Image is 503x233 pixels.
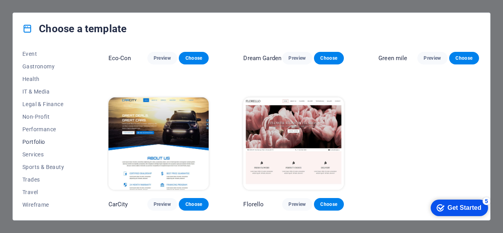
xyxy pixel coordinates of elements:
[22,136,74,148] button: Portfolio
[320,201,338,207] span: Choose
[243,54,281,62] p: Dream Garden
[314,198,344,211] button: Choose
[22,126,74,132] span: Performance
[243,200,264,208] p: Florello
[22,161,74,173] button: Sports & Beauty
[22,88,74,95] span: IT & Media
[23,9,57,16] div: Get Started
[22,173,74,186] button: Trades
[22,189,74,195] span: Travel
[282,52,312,64] button: Preview
[108,54,131,62] p: Eco-Con
[320,55,338,61] span: Choose
[424,55,441,61] span: Preview
[154,201,171,207] span: Preview
[22,123,74,136] button: Performance
[288,201,306,207] span: Preview
[22,63,74,70] span: Gastronomy
[378,54,407,62] p: Green mile
[22,51,74,57] span: Event
[22,176,74,183] span: Trades
[22,110,74,123] button: Non-Profit
[22,114,74,120] span: Non-Profit
[22,148,74,161] button: Services
[22,164,74,170] span: Sports & Beauty
[282,198,312,211] button: Preview
[179,52,209,64] button: Choose
[6,4,64,20] div: Get Started 5 items remaining, 0% complete
[179,198,209,211] button: Choose
[185,201,202,207] span: Choose
[147,52,177,64] button: Preview
[22,186,74,198] button: Travel
[58,2,66,9] div: 5
[449,52,479,64] button: Choose
[455,55,473,61] span: Choose
[22,202,74,208] span: Wireframe
[108,97,209,190] img: CarCity
[22,198,74,211] button: Wireframe
[185,55,202,61] span: Choose
[22,98,74,110] button: Legal & Finance
[22,73,74,85] button: Health
[22,60,74,73] button: Gastronomy
[147,198,177,211] button: Preview
[22,76,74,82] span: Health
[22,48,74,60] button: Event
[314,52,344,64] button: Choose
[22,85,74,98] button: IT & Media
[243,97,344,190] img: Florello
[22,139,74,145] span: Portfolio
[22,101,74,107] span: Legal & Finance
[108,200,128,208] p: CarCity
[417,52,447,64] button: Preview
[154,55,171,61] span: Preview
[288,55,306,61] span: Preview
[22,22,127,35] h4: Choose a template
[22,151,74,158] span: Services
